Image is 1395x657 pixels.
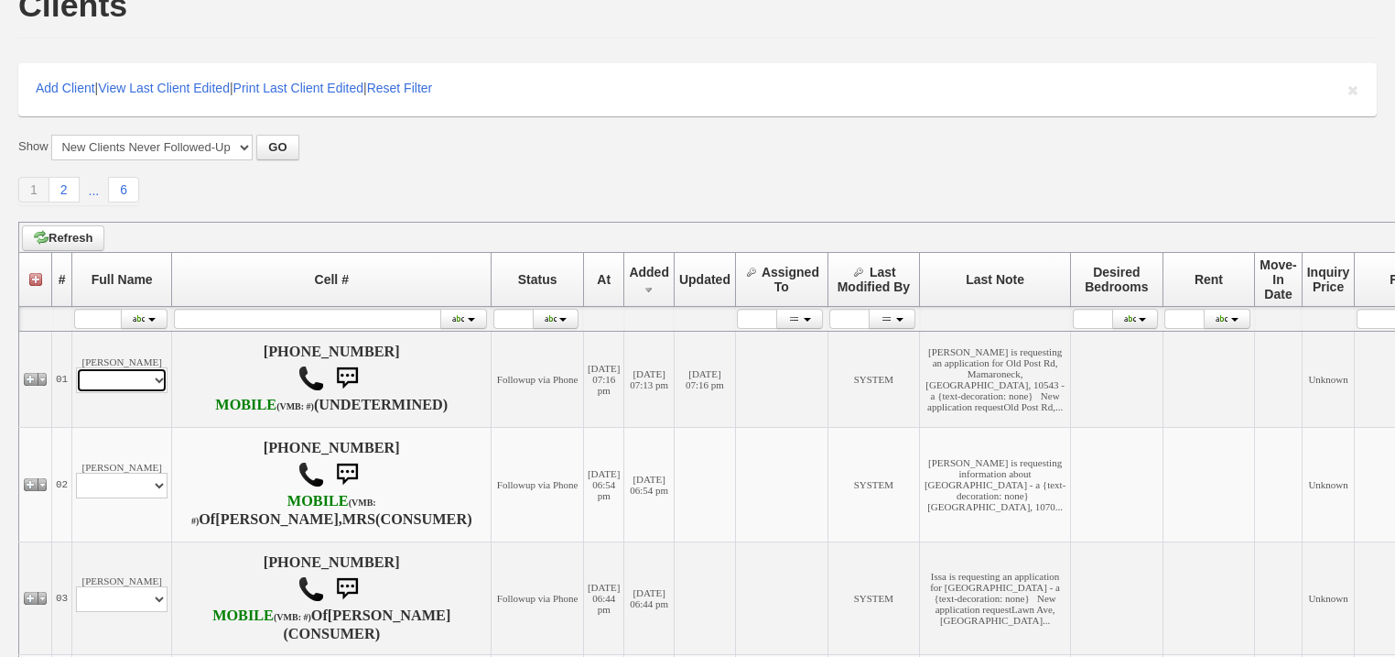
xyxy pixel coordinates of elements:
b: [PERSON_NAME] [328,608,451,624]
span: Inquiry Price [1307,265,1350,294]
td: 01 [52,331,72,427]
h4: [PHONE_NUMBER] (UNDETERMINED) [176,344,487,415]
td: [PERSON_NAME] is requesting an application for Old Post Rd, Mamaroneck, [GEOGRAPHIC_DATA], 10543 ... [920,331,1071,427]
td: Unknown [1302,331,1355,427]
div: | | | [18,63,1377,116]
a: 6 [108,177,139,203]
b: T-Mobile USA, Inc. [212,608,311,624]
span: Assigned To [762,265,819,294]
td: [DATE] 07:13 pm [624,331,675,427]
span: Updated [679,272,730,287]
td: [DATE] 07:16 pm [583,331,623,427]
td: [DATE] 06:44 pm [624,542,675,654]
span: Cell # [315,272,349,287]
b: [PERSON_NAME],MRS [215,511,375,528]
span: Move-In Date [1260,257,1296,301]
a: 2 [49,177,80,203]
label: Show [18,138,49,155]
td: SYSTEM [827,331,920,427]
span: Desired Bedrooms [1085,265,1148,294]
a: Add Client [36,81,95,95]
span: Added [629,265,669,279]
a: Reset Filter [367,81,433,95]
td: Issa is requesting an application for [GEOGRAPHIC_DATA] - a {text-decoration: none} New applicati... [920,542,1071,654]
td: [PERSON_NAME] [72,542,172,654]
a: View Last Client Edited [98,81,230,95]
img: call.png [297,461,325,488]
td: [DATE] 06:44 pm [583,542,623,654]
span: Last Note [966,272,1024,287]
td: [PERSON_NAME] is requesting information about [GEOGRAPHIC_DATA] - a {text-decoration: none} [GEOG... [920,427,1071,542]
td: [DATE] 06:54 pm [624,427,675,542]
font: (VMB: #) [191,498,376,526]
span: Rent [1195,272,1223,287]
font: MOBILE [212,608,274,624]
img: call.png [297,575,325,603]
font: (VMB: #) [274,612,311,622]
font: (VMB: #) [276,401,314,411]
td: Unknown [1302,542,1355,654]
a: Refresh [22,225,104,251]
span: Status [518,272,557,287]
td: [PERSON_NAME] [72,331,172,427]
font: MOBILE [287,493,349,509]
td: SYSTEM [827,427,920,542]
a: 1 [18,177,49,203]
td: [PERSON_NAME] [72,427,172,542]
td: SYSTEM [827,542,920,654]
a: ... [80,179,109,203]
span: Full Name [92,272,153,287]
td: [DATE] 06:54 pm [583,427,623,542]
h4: [PHONE_NUMBER] Of (CONSUMER) [176,440,487,530]
td: Unknown [1302,427,1355,542]
span: Last Modified By [838,265,910,294]
a: Print Last Client Edited [233,81,363,95]
img: sms.png [329,360,365,397]
td: 02 [52,427,72,542]
b: AT&T Wireless [215,397,314,413]
h4: [PHONE_NUMBER] Of (CONSUMER) [176,554,487,642]
td: Followup via Phone [492,542,584,654]
img: sms.png [329,456,365,493]
th: # [52,252,72,306]
img: sms.png [329,571,365,608]
b: T-Mobile USA, Inc. [191,493,376,528]
td: 03 [52,542,72,654]
font: MOBILE [215,397,276,413]
img: call.png [297,365,325,392]
td: Followup via Phone [492,331,584,427]
span: At [597,272,611,287]
td: [DATE] 07:16 pm [674,331,735,427]
td: Followup via Phone [492,427,584,542]
button: GO [256,135,298,160]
